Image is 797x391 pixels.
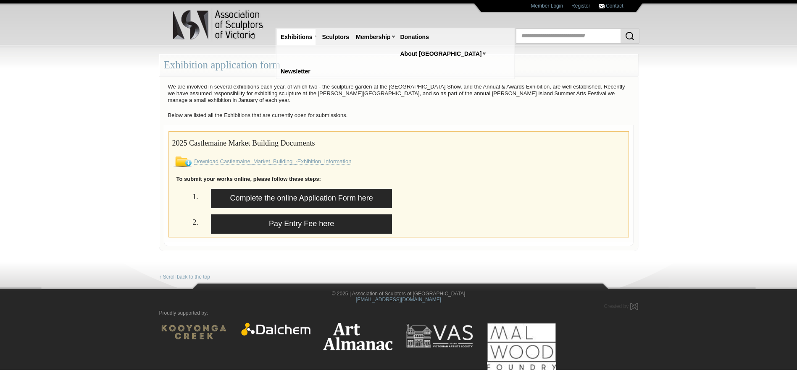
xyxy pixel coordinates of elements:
[604,303,638,309] a: Created by
[531,3,563,9] a: Member Login
[211,189,392,208] a: Complete the online Application Form here
[356,297,441,302] a: [EMAIL_ADDRESS][DOMAIN_NAME]
[176,176,321,182] strong: To submit your works online, please follow these steps:
[153,291,644,303] div: © 2025 | Association of Sculptors of [GEOGRAPHIC_DATA]
[405,323,474,349] img: Victorian Artists Society
[159,274,210,280] a: ↑ Scroll back to the top
[487,323,556,370] img: Mal Wood Foundry
[277,64,314,79] a: Newsletter
[159,54,638,76] div: Exhibition application form
[159,310,638,316] p: Proudly supported by:
[159,323,229,341] img: Kooyonga Wines
[172,214,198,229] h2: 2.
[172,156,193,167] img: Download File
[323,323,392,350] img: Art Almanac
[604,303,629,309] span: Created by
[277,29,316,45] a: Exhibitions
[172,8,265,42] img: logo.png
[241,323,310,336] img: Dalchem Products
[630,303,638,310] img: Created by Marby
[352,29,394,45] a: Membership
[164,110,634,121] p: Below are listed all the Exhibitions that are currently open for submissions.
[625,31,635,41] img: Search
[172,135,625,150] h2: 2025 Castlemaine Market Building Documents
[397,29,432,45] a: Donations
[172,189,198,203] h2: 1.
[318,29,352,45] a: Sculptors
[194,158,351,165] a: Download Castlemaine_Market_Building_-Exhibition_Information
[606,3,623,9] a: Contact
[397,46,485,62] a: About [GEOGRAPHIC_DATA]
[211,214,392,234] a: Pay Entry Fee here
[164,81,634,106] p: We are involved in several exhibitions each year, of which two - the sculpture garden at the [GEO...
[571,3,590,9] a: Register
[599,4,605,8] img: Contact ASV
